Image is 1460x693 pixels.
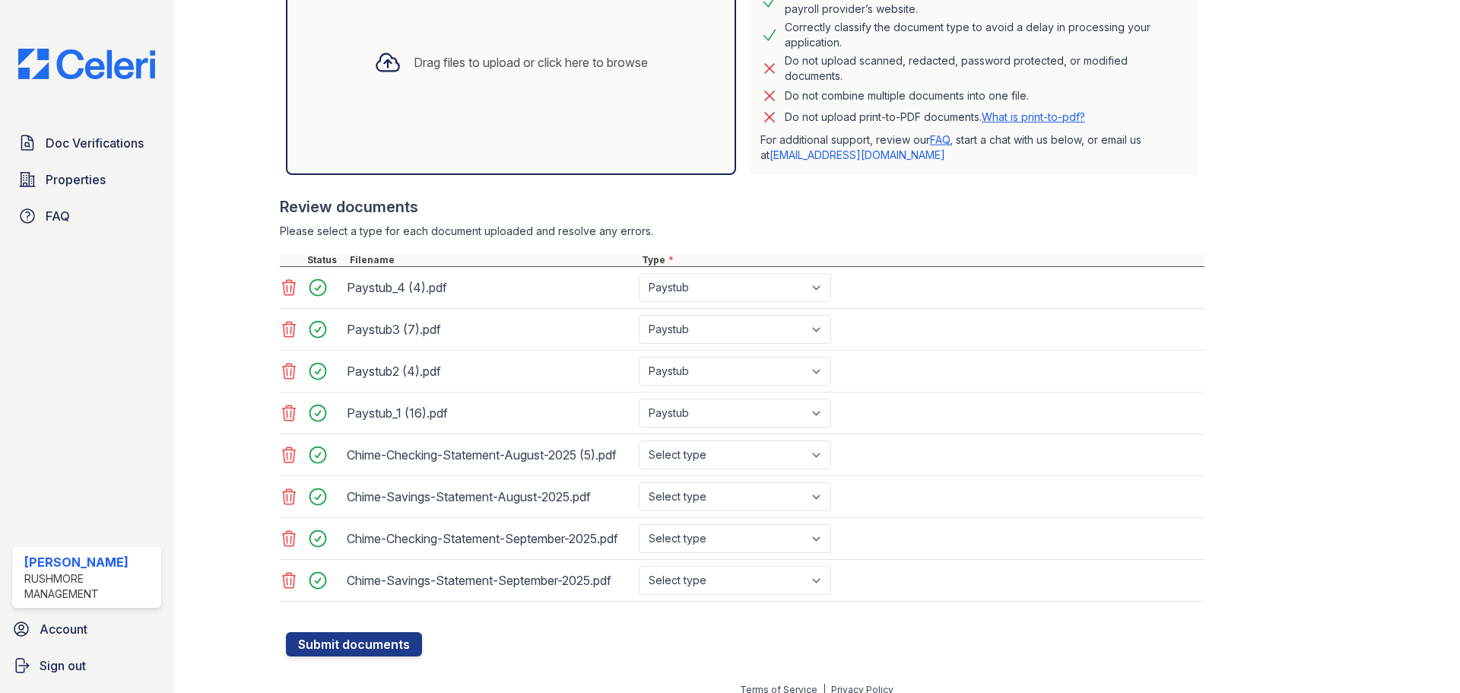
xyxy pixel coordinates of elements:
a: Sign out [6,650,167,681]
a: Doc Verifications [12,128,161,158]
span: Account [40,620,87,638]
div: Do not combine multiple documents into one file. [785,87,1029,105]
div: Type [639,254,1204,266]
div: Chime-Checking-Statement-August-2025 (5).pdf [347,443,633,467]
div: Paystub2 (4).pdf [347,359,633,383]
div: Paystub_1 (16).pdf [347,401,633,425]
div: Drag files to upload or click here to browse [414,53,648,72]
button: Submit documents [286,632,422,656]
div: Please select a type for each document uploaded and resolve any errors. [280,224,1204,239]
div: Review documents [280,196,1204,218]
a: FAQ [930,133,950,146]
div: Paystub3 (7).pdf [347,317,633,342]
div: Do not upload scanned, redacted, password protected, or modified documents. [785,53,1186,84]
div: Status [304,254,347,266]
div: Correctly classify the document type to avoid a delay in processing your application. [785,20,1186,50]
div: Paystub_4 (4).pdf [347,275,633,300]
p: Do not upload print-to-PDF documents. [785,110,1085,125]
a: FAQ [12,201,161,231]
div: [PERSON_NAME] [24,553,155,571]
span: FAQ [46,207,70,225]
div: Chime-Savings-Statement-August-2025.pdf [347,485,633,509]
div: Chime-Checking-Statement-September-2025.pdf [347,526,633,551]
a: Account [6,614,167,644]
a: What is print-to-pdf? [982,110,1085,123]
div: Chime-Savings-Statement-September-2025.pdf [347,568,633,593]
span: Properties [46,170,106,189]
div: Filename [347,254,639,266]
div: Rushmore Management [24,571,155,602]
p: For additional support, review our , start a chat with us below, or email us at [760,132,1186,163]
span: Doc Verifications [46,134,144,152]
span: Sign out [40,656,86,675]
a: Properties [12,164,161,195]
a: [EMAIL_ADDRESS][DOMAIN_NAME] [770,148,945,161]
img: CE_Logo_Blue-a8612792a0a2168367f1c8372b55b34899dd931a85d93a1a3d3e32e68fde9ad4.png [6,49,167,79]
